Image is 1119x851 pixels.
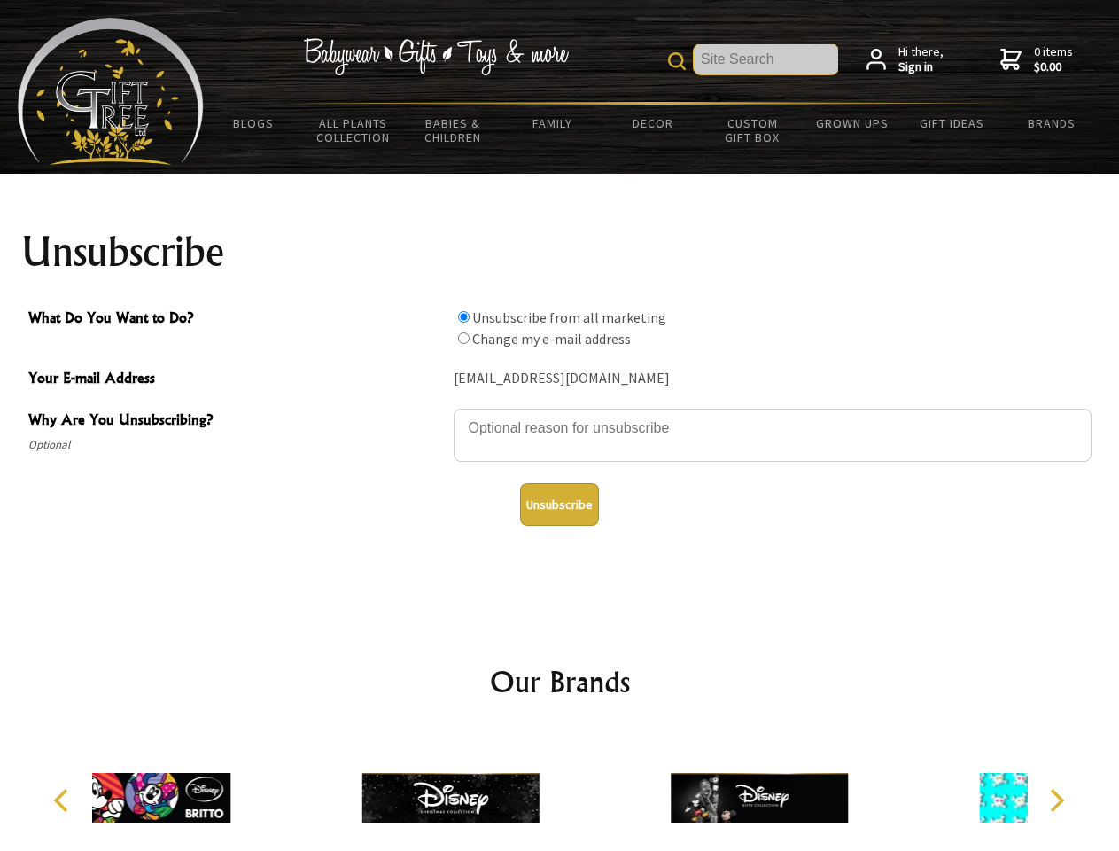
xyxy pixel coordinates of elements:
[503,105,603,142] a: Family
[454,365,1092,393] div: [EMAIL_ADDRESS][DOMAIN_NAME]
[902,105,1002,142] a: Gift Ideas
[520,483,599,526] button: Unsubscribe
[458,332,470,344] input: What Do You Want to Do?
[403,105,503,156] a: Babies & Children
[28,367,445,393] span: Your E-mail Address
[898,59,944,75] strong: Sign in
[18,18,204,165] img: Babyware - Gifts - Toys and more...
[694,44,838,74] input: Site Search
[472,330,631,347] label: Change my e-mail address
[1000,44,1073,75] a: 0 items$0.00
[303,38,569,75] img: Babywear - Gifts - Toys & more
[602,105,703,142] a: Decor
[802,105,902,142] a: Grown Ups
[1034,59,1073,75] strong: $0.00
[28,307,445,332] span: What Do You Want to Do?
[35,660,1084,703] h2: Our Brands
[1034,43,1073,75] span: 0 items
[866,44,944,75] a: Hi there,Sign in
[21,230,1099,273] h1: Unsubscribe
[898,44,944,75] span: Hi there,
[668,52,686,70] img: product search
[28,434,445,456] span: Optional
[454,409,1092,462] textarea: Why Are You Unsubscribing?
[703,105,803,156] a: Custom Gift Box
[1002,105,1102,142] a: Brands
[44,781,83,820] button: Previous
[28,409,445,434] span: Why Are You Unsubscribing?
[472,308,666,326] label: Unsubscribe from all marketing
[304,105,404,156] a: All Plants Collection
[458,311,470,323] input: What Do You Want to Do?
[204,105,304,142] a: BLOGS
[1037,781,1076,820] button: Next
